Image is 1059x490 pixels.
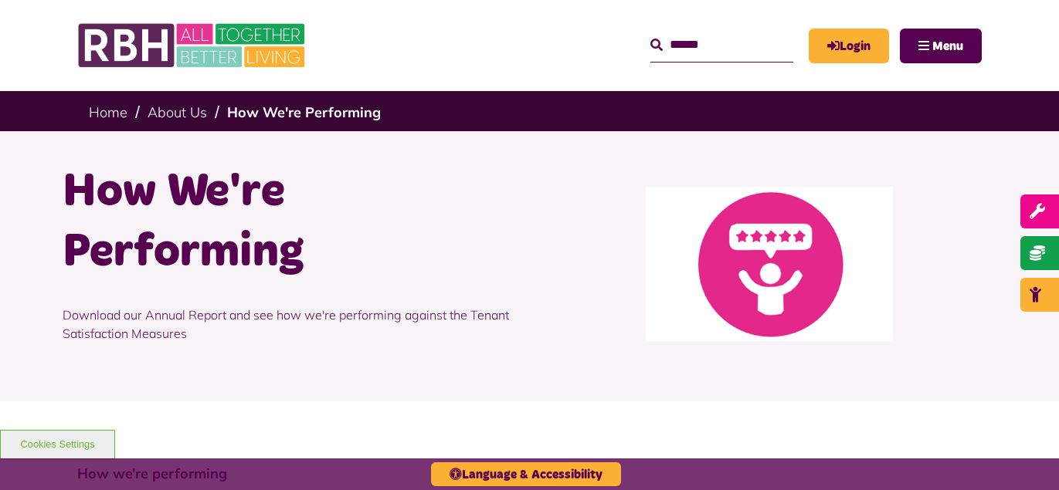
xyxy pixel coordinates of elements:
[77,15,309,76] img: RBH
[989,421,1059,490] iframe: Netcall Web Assistant for live chat
[932,40,963,52] span: Menu
[89,103,127,121] a: Home
[900,29,982,63] button: Navigation
[431,462,621,486] button: Language & Accessibility
[227,103,381,121] a: How We're Performing
[63,162,518,282] h1: How We're Performing
[646,187,893,341] img: 5 Star
[63,282,518,366] p: Download our Annual Report and see how we're performing against the Tenant Satisfaction Measures
[809,29,889,63] a: MyRBH
[148,103,207,121] a: About Us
